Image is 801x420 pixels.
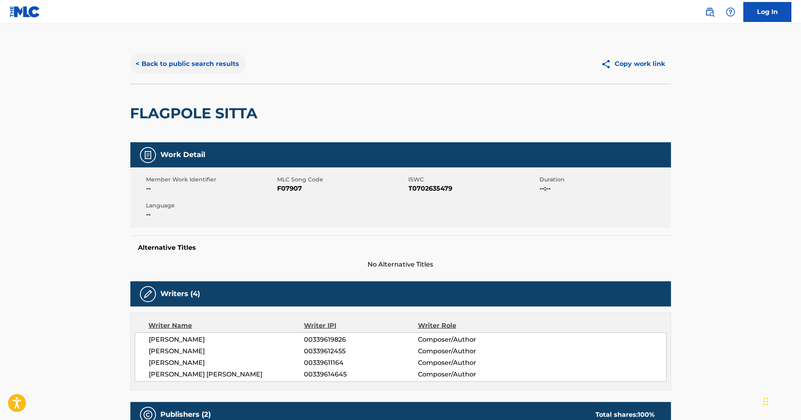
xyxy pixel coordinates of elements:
[304,358,417,368] span: 00339611164
[601,59,615,69] img: Copy work link
[149,321,304,330] div: Writer Name
[138,244,663,252] h5: Alternative Titles
[161,150,206,159] h5: Work Detail
[149,358,304,368] span: [PERSON_NAME]
[418,358,521,368] span: Composer/Author
[638,411,655,418] span: 100 %
[596,410,655,420] div: Total shares:
[146,210,276,219] span: --
[146,184,276,193] span: --
[149,335,304,344] span: [PERSON_NAME]
[130,104,262,122] h2: FLAGPOLE SITTA
[409,175,538,184] span: ISWC
[143,150,153,160] img: Work Detail
[130,260,671,269] span: No Alternative Titles
[418,335,521,344] span: Composer/Author
[10,6,40,18] img: MLC Logo
[304,335,417,344] span: 00339619826
[723,4,739,20] div: Help
[705,7,715,17] img: search
[130,54,245,74] button: < Back to public search results
[540,175,669,184] span: Duration
[278,184,407,193] span: F07907
[743,2,791,22] a: Log In
[418,370,521,379] span: Composer/Author
[149,370,304,379] span: [PERSON_NAME] [PERSON_NAME]
[146,175,276,184] span: Member Work Identifier
[726,7,735,17] img: help
[278,175,407,184] span: MLC Song Code
[595,54,671,74] button: Copy work link
[304,370,417,379] span: 00339614645
[540,184,669,193] span: --:--
[409,184,538,193] span: T0702635479
[304,321,418,330] div: Writer IPI
[304,346,417,356] span: 00339612455
[763,390,768,414] div: Drag
[702,4,718,20] a: Public Search
[143,410,153,420] img: Publishers
[418,346,521,356] span: Composer/Author
[143,289,153,299] img: Writers
[161,289,200,299] h5: Writers (4)
[149,346,304,356] span: [PERSON_NAME]
[146,201,276,210] span: Language
[161,410,211,419] h5: Publishers (2)
[761,382,801,420] iframe: Chat Widget
[418,321,521,330] div: Writer Role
